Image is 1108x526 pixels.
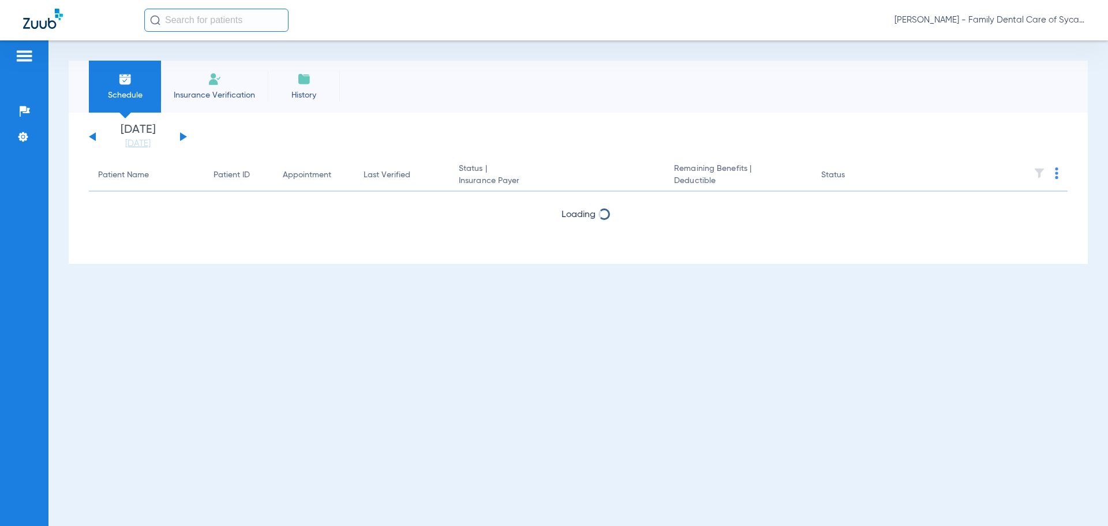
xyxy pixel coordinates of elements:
[208,72,222,86] img: Manual Insurance Verification
[1055,167,1058,179] img: group-dot-blue.svg
[98,169,149,181] div: Patient Name
[98,169,195,181] div: Patient Name
[297,72,311,86] img: History
[812,159,890,192] th: Status
[118,72,132,86] img: Schedule
[674,175,802,187] span: Deductible
[98,89,152,101] span: Schedule
[894,14,1085,26] span: [PERSON_NAME] - Family Dental Care of Sycamore
[1034,167,1045,179] img: filter.svg
[459,175,656,187] span: Insurance Payer
[103,138,173,150] a: [DATE]
[665,159,811,192] th: Remaining Benefits |
[15,49,33,63] img: hamburger-icon
[23,9,63,29] img: Zuub Logo
[214,169,264,181] div: Patient ID
[103,124,173,150] li: [DATE]
[144,9,289,32] input: Search for patients
[214,169,250,181] div: Patient ID
[364,169,440,181] div: Last Verified
[450,159,665,192] th: Status |
[283,169,331,181] div: Appointment
[170,89,259,101] span: Insurance Verification
[283,169,345,181] div: Appointment
[364,169,410,181] div: Last Verified
[276,89,331,101] span: History
[150,15,160,25] img: Search Icon
[562,210,596,219] span: Loading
